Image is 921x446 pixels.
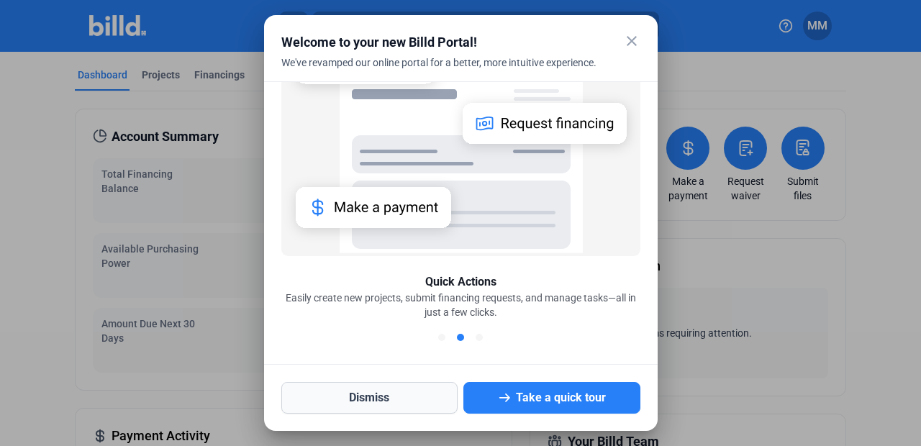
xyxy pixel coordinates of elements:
button: Dismiss [281,382,458,414]
div: We've revamped our online portal for a better, more intuitive experience. [281,55,604,87]
div: Quick Actions [425,273,496,291]
div: Welcome to your new Billd Portal! [281,32,604,53]
div: Easily create new projects, submit financing requests, and manage tasks—all in just a few clicks. [281,291,640,319]
mat-icon: close [623,32,640,50]
button: Take a quick tour [463,382,640,414]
